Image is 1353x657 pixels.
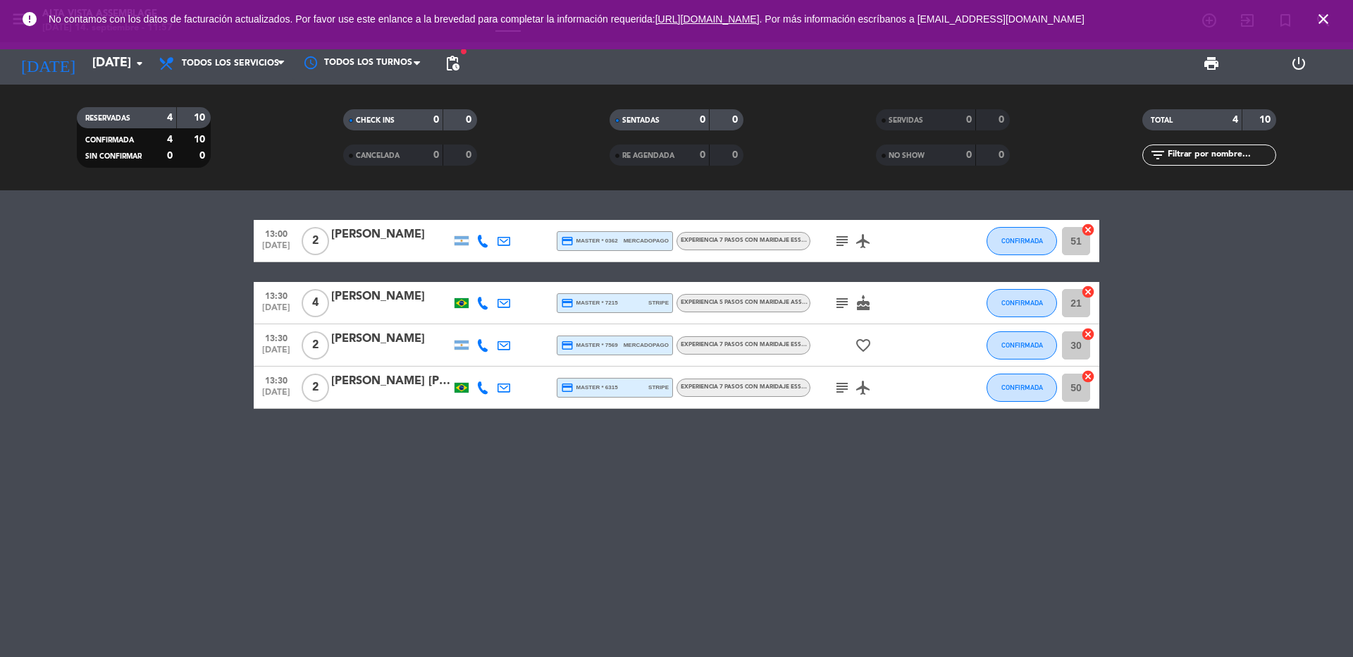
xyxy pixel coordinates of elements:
div: [PERSON_NAME] [PERSON_NAME] [331,372,451,391]
span: Experiencia 5 pasos con maridaje Assemblage [681,300,829,305]
span: CONFIRMADA [1001,341,1043,349]
span: stripe [648,383,669,392]
strong: 0 [466,115,474,125]
strong: 4 [167,113,173,123]
i: credit_card [561,235,574,247]
span: CHECK INS [356,117,395,124]
span: NO SHOW [889,152,925,159]
span: 2 [302,331,329,360]
span: SENTADAS [622,117,660,124]
strong: 0 [732,115,741,125]
i: subject [834,233,851,250]
span: master * 0362 [561,235,618,247]
span: 2 [302,227,329,255]
i: cancel [1081,223,1095,237]
span: CONFIRMADA [1001,237,1043,245]
i: error [21,11,38,27]
span: TOTAL [1151,117,1173,124]
strong: 10 [194,135,208,145]
span: Todos los servicios [182,59,279,68]
strong: 0 [966,150,972,160]
i: credit_card [561,297,574,309]
strong: 0 [466,150,474,160]
strong: 0 [732,150,741,160]
i: credit_card [561,381,574,394]
span: mercadopago [624,236,669,245]
strong: 0 [433,150,439,160]
span: CONFIRMADA [1001,299,1043,307]
i: airplanemode_active [855,379,872,396]
span: [DATE] [259,241,294,257]
i: cake [855,295,872,312]
span: master * 6315 [561,381,618,394]
i: subject [834,379,851,396]
i: power_settings_new [1290,55,1307,72]
strong: 10 [1259,115,1273,125]
span: stripe [648,298,669,307]
div: [PERSON_NAME] [331,288,451,306]
span: 13:30 [259,287,294,303]
span: 13:00 [259,225,294,241]
strong: 10 [194,113,208,123]
span: CONFIRMADA [85,137,134,144]
span: 13:30 [259,329,294,345]
span: RE AGENDADA [622,152,674,159]
span: RESERVADAS [85,115,130,122]
span: 13:30 [259,372,294,388]
strong: 4 [167,135,173,145]
span: CANCELADA [356,152,400,159]
button: CONFIRMADA [987,331,1057,360]
span: SERVIDAS [889,117,923,124]
span: 2 [302,374,329,402]
div: LOG OUT [1255,42,1342,85]
i: cancel [1081,285,1095,299]
span: pending_actions [444,55,461,72]
i: filter_list [1149,147,1166,164]
i: close [1315,11,1332,27]
i: [DATE] [11,48,85,79]
i: airplanemode_active [855,233,872,250]
i: cancel [1081,369,1095,383]
strong: 0 [999,150,1007,160]
i: favorite_border [855,337,872,354]
i: cancel [1081,327,1095,341]
span: Experiencia 7 pasos con maridaje Essence [681,238,817,243]
span: [DATE] [259,388,294,404]
span: master * 7569 [561,339,618,352]
span: fiber_manual_record [459,47,468,56]
a: [URL][DOMAIN_NAME] [655,13,760,25]
strong: 0 [966,115,972,125]
button: CONFIRMADA [987,227,1057,255]
span: No contamos con los datos de facturación actualizados. Por favor use este enlance a la brevedad p... [49,13,1085,25]
span: [DATE] [259,303,294,319]
div: [PERSON_NAME] [331,226,451,244]
i: subject [834,295,851,312]
span: mercadopago [624,340,669,350]
strong: 4 [1232,115,1238,125]
span: 4 [302,289,329,317]
i: credit_card [561,339,574,352]
span: print [1203,55,1220,72]
strong: 0 [700,115,705,125]
strong: 0 [433,115,439,125]
div: [PERSON_NAME] [331,330,451,348]
strong: 0 [167,151,173,161]
i: arrow_drop_down [131,55,148,72]
span: master * 7215 [561,297,618,309]
span: Experiencia 7 pasos con maridaje Essence [681,384,817,390]
strong: 0 [199,151,208,161]
button: CONFIRMADA [987,374,1057,402]
span: Experiencia 7 pasos con maridaje Essence [681,342,817,348]
span: [DATE] [259,345,294,362]
input: Filtrar por nombre... [1166,147,1275,163]
strong: 0 [700,150,705,160]
strong: 0 [999,115,1007,125]
span: SIN CONFIRMAR [85,153,142,160]
button: CONFIRMADA [987,289,1057,317]
span: CONFIRMADA [1001,383,1043,391]
a: . Por más información escríbanos a [EMAIL_ADDRESS][DOMAIN_NAME] [760,13,1085,25]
